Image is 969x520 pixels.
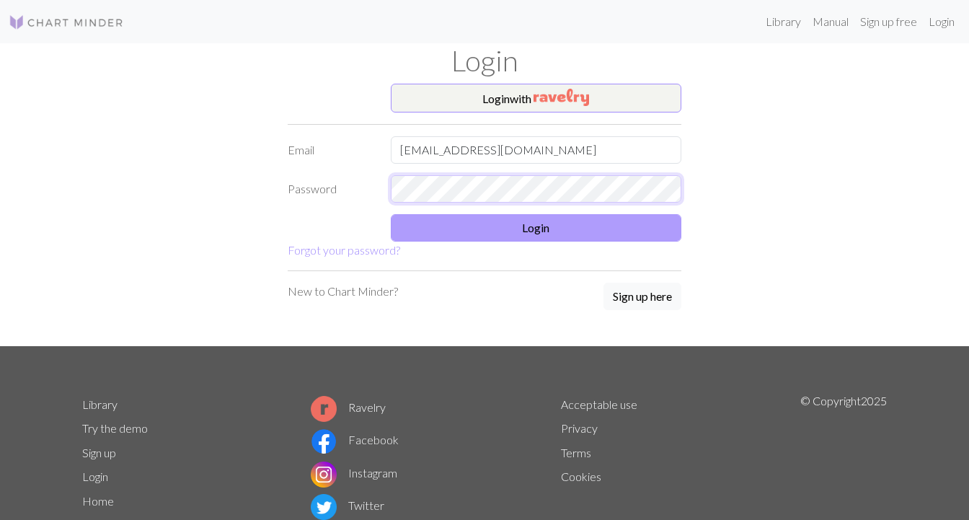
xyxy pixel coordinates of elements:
[311,498,384,512] a: Twitter
[74,43,895,78] h1: Login
[288,283,398,300] p: New to Chart Minder?
[311,494,337,520] img: Twitter logo
[311,433,399,446] a: Facebook
[561,397,637,411] a: Acceptable use
[561,446,591,459] a: Terms
[82,421,148,435] a: Try the demo
[391,84,682,113] button: Loginwith
[561,421,598,435] a: Privacy
[311,466,397,480] a: Instagram
[279,175,382,203] label: Password
[82,494,114,508] a: Home
[311,428,337,454] img: Facebook logo
[561,470,601,483] a: Cookies
[9,14,124,31] img: Logo
[603,283,681,310] button: Sign up here
[807,7,854,36] a: Manual
[311,400,386,414] a: Ravelry
[311,462,337,488] img: Instagram logo
[311,396,337,422] img: Ravelry logo
[603,283,681,312] a: Sign up here
[534,89,589,106] img: Ravelry
[391,214,682,242] button: Login
[760,7,807,36] a: Library
[82,470,108,483] a: Login
[288,243,400,257] a: Forgot your password?
[854,7,923,36] a: Sign up free
[923,7,960,36] a: Login
[82,446,116,459] a: Sign up
[279,136,382,164] label: Email
[82,397,118,411] a: Library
